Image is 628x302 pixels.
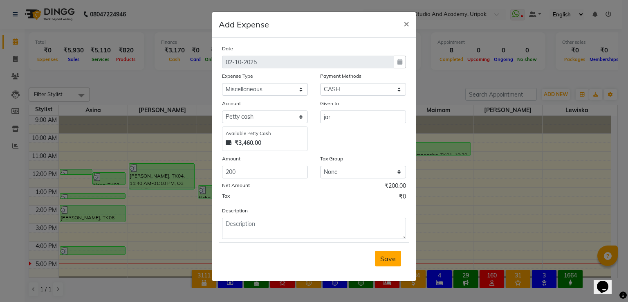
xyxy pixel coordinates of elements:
label: Amount [222,155,240,162]
strong: ₹3,460.00 [235,139,261,147]
iframe: chat widget [594,269,620,294]
span: ₹200.00 [385,182,406,192]
div: Available Petty Cash [226,130,304,137]
label: Net Amount [222,182,250,189]
button: Save [375,251,401,266]
label: Description [222,207,248,214]
input: Given to [320,110,406,123]
button: Close [397,12,416,35]
h5: Add Expense [219,18,269,31]
span: ₹0 [399,192,406,203]
label: Date [222,45,233,52]
input: Amount [222,166,308,178]
label: Account [222,100,241,107]
label: Payment Methods [320,72,361,80]
span: Save [380,255,396,263]
label: Given to [320,100,339,107]
span: × [404,17,409,29]
label: Tax Group [320,155,343,162]
label: Expense Type [222,72,253,80]
label: Tax [222,192,230,200]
